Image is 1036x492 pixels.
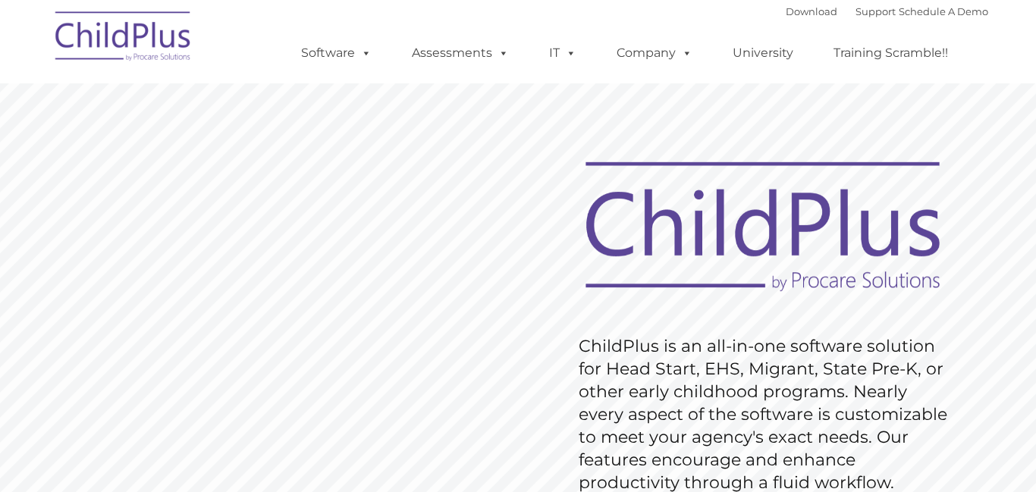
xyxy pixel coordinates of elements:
[717,38,808,68] a: University
[534,38,592,68] a: IT
[786,5,837,17] a: Download
[397,38,524,68] a: Assessments
[818,38,963,68] a: Training Scramble!!
[899,5,988,17] a: Schedule A Demo
[286,38,387,68] a: Software
[601,38,708,68] a: Company
[786,5,988,17] font: |
[855,5,896,17] a: Support
[48,1,199,77] img: ChildPlus by Procare Solutions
